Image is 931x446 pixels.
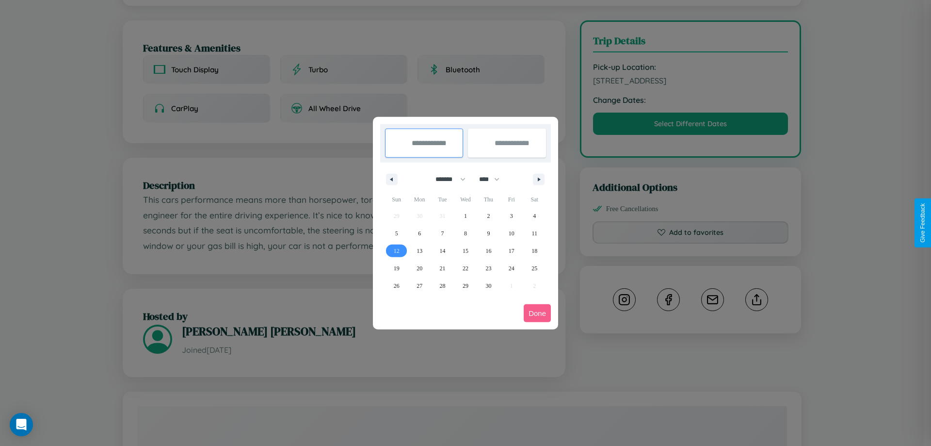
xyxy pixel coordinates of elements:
span: Mon [408,192,431,207]
span: 9 [487,225,490,242]
span: 17 [509,242,514,260]
span: 29 [463,277,468,295]
button: 7 [431,225,454,242]
button: 26 [385,277,408,295]
span: 20 [417,260,422,277]
button: 24 [500,260,523,277]
button: 18 [523,242,546,260]
span: Sun [385,192,408,207]
span: 26 [394,277,400,295]
button: 1 [454,207,477,225]
span: 15 [463,242,468,260]
button: 4 [523,207,546,225]
span: 23 [485,260,491,277]
span: 8 [464,225,467,242]
button: 23 [477,260,500,277]
button: 13 [408,242,431,260]
button: 2 [477,207,500,225]
button: 17 [500,242,523,260]
span: Sat [523,192,546,207]
span: 22 [463,260,468,277]
button: 3 [500,207,523,225]
div: Open Intercom Messenger [10,413,33,436]
span: 3 [510,207,513,225]
span: 19 [394,260,400,277]
button: 28 [431,277,454,295]
button: 19 [385,260,408,277]
button: 21 [431,260,454,277]
span: 30 [485,277,491,295]
span: 6 [418,225,421,242]
span: 24 [509,260,514,277]
span: 13 [417,242,422,260]
span: 10 [509,225,514,242]
span: 28 [440,277,446,295]
button: 27 [408,277,431,295]
button: 8 [454,225,477,242]
span: 11 [531,225,537,242]
span: 5 [395,225,398,242]
span: Tue [431,192,454,207]
button: 12 [385,242,408,260]
button: 9 [477,225,500,242]
button: 16 [477,242,500,260]
button: 6 [408,225,431,242]
span: 25 [531,260,537,277]
span: 7 [441,225,444,242]
button: 22 [454,260,477,277]
span: 1 [464,207,467,225]
button: 15 [454,242,477,260]
span: 16 [485,242,491,260]
button: 10 [500,225,523,242]
button: 20 [408,260,431,277]
span: 4 [533,207,536,225]
span: 21 [440,260,446,277]
span: 27 [417,277,422,295]
button: Done [524,304,551,322]
span: 18 [531,242,537,260]
button: 29 [454,277,477,295]
span: Wed [454,192,477,207]
button: 30 [477,277,500,295]
button: 11 [523,225,546,242]
span: 2 [487,207,490,225]
span: Fri [500,192,523,207]
button: 25 [523,260,546,277]
button: 14 [431,242,454,260]
button: 5 [385,225,408,242]
span: Thu [477,192,500,207]
span: 12 [394,242,400,260]
div: Give Feedback [919,203,926,243]
span: 14 [440,242,446,260]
